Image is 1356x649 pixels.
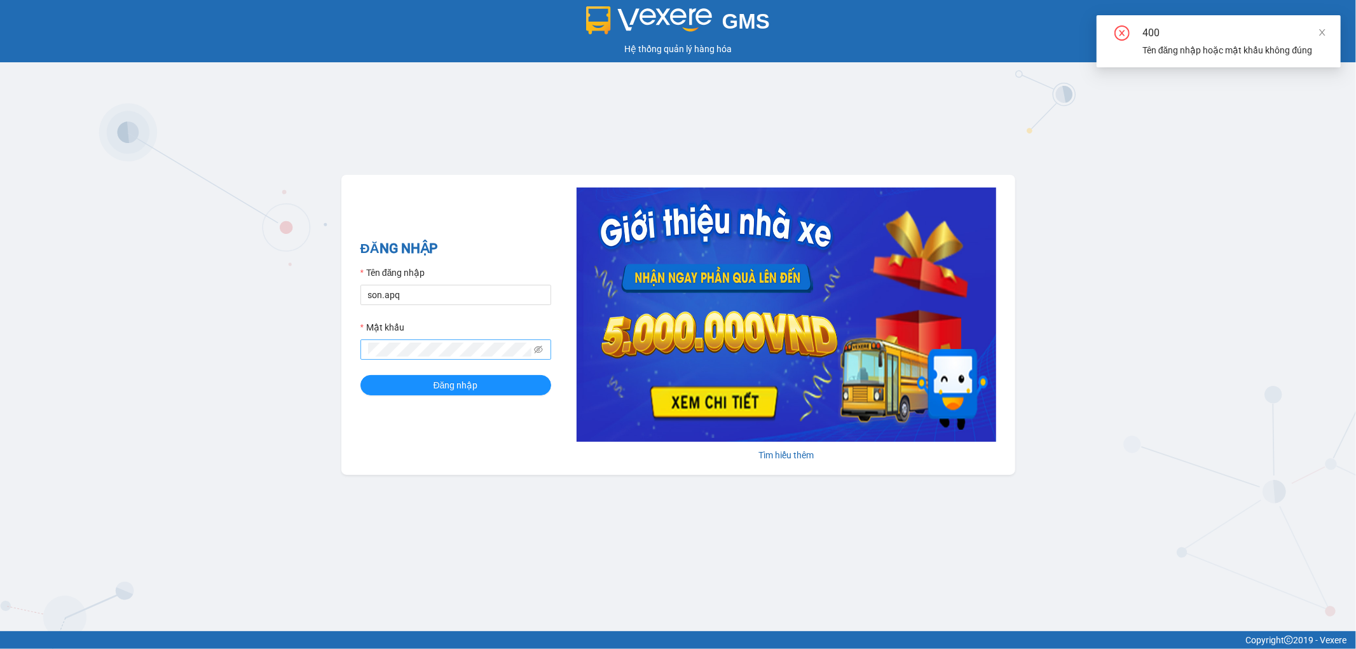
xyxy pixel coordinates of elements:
img: banner-0 [577,188,996,442]
span: close-circle [1114,25,1130,43]
input: Mật khẩu [368,343,532,357]
button: Đăng nhập [360,375,551,395]
a: GMS [586,19,770,29]
div: Hệ thống quản lý hàng hóa [3,42,1353,56]
h2: ĐĂNG NHẬP [360,238,551,259]
label: Tên đăng nhập [360,266,425,280]
span: Đăng nhập [434,378,478,392]
div: Copyright 2019 - Vexere [10,633,1346,647]
div: Tên đăng nhập hoặc mật khẩu không đúng [1142,43,1325,57]
span: eye-invisible [534,345,543,354]
span: copyright [1284,636,1293,645]
input: Tên đăng nhập [360,285,551,305]
span: close [1318,28,1327,37]
label: Mật khẩu [360,320,404,334]
img: logo 2 [586,6,712,34]
div: Tìm hiểu thêm [577,448,996,462]
div: 400 [1142,25,1325,41]
span: GMS [722,10,770,33]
